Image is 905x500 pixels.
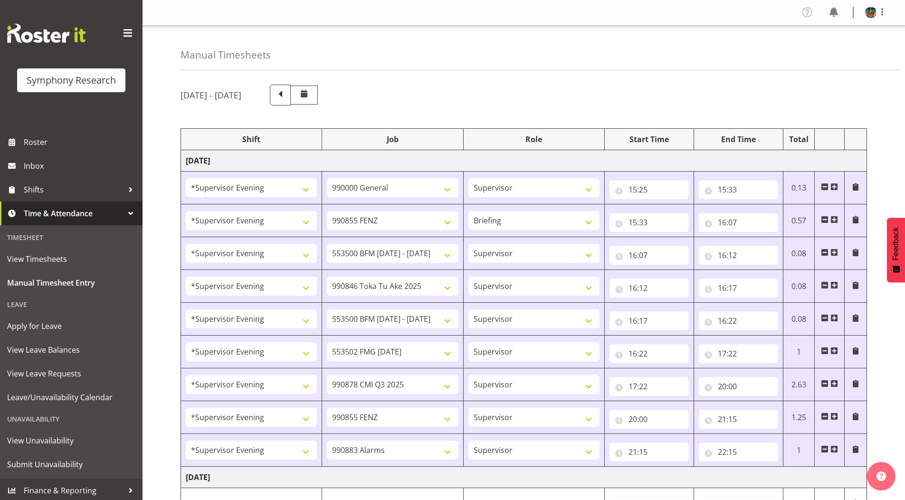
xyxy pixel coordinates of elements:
[2,385,140,409] a: Leave/Unavailability Calendar
[7,457,135,471] span: Submit Unavailability
[186,134,317,145] div: Shift
[24,483,124,498] span: Finance & Reporting
[788,134,810,145] div: Total
[2,295,140,314] div: Leave
[783,303,815,336] td: 0.08
[610,279,689,298] input: Click to select...
[27,73,116,87] div: Symphony Research
[699,134,778,145] div: End Time
[7,24,86,43] img: Rosterit website logo
[181,49,271,60] h4: Manual Timesheets
[7,319,135,333] span: Apply for Leave
[699,246,778,265] input: Click to select...
[783,237,815,270] td: 0.08
[7,343,135,357] span: View Leave Balances
[610,246,689,265] input: Click to select...
[2,338,140,362] a: View Leave Balances
[2,429,140,452] a: View Unavailability
[610,213,689,232] input: Click to select...
[610,311,689,330] input: Click to select...
[610,134,689,145] div: Start Time
[24,206,124,221] span: Time & Attendance
[876,471,886,481] img: help-xxl-2.png
[783,336,815,368] td: 1
[610,180,689,199] input: Click to select...
[892,227,900,260] span: Feedback
[783,401,815,434] td: 1.25
[7,252,135,266] span: View Timesheets
[7,366,135,381] span: View Leave Requests
[610,344,689,363] input: Click to select...
[699,344,778,363] input: Click to select...
[610,377,689,396] input: Click to select...
[699,410,778,429] input: Click to select...
[24,159,138,173] span: Inbox
[24,183,124,197] span: Shifts
[468,134,600,145] div: Role
[2,452,140,476] a: Submit Unavailability
[699,377,778,396] input: Click to select...
[610,442,689,462] input: Click to select...
[887,218,905,282] button: Feedback - Show survey
[181,90,241,100] h5: [DATE] - [DATE]
[2,314,140,338] a: Apply for Leave
[699,213,778,232] input: Click to select...
[2,228,140,247] div: Timesheet
[327,134,458,145] div: Job
[2,409,140,429] div: Unavailability
[783,270,815,303] td: 0.08
[783,434,815,467] td: 1
[7,390,135,404] span: Leave/Unavailability Calendar
[699,311,778,330] input: Click to select...
[181,150,867,172] td: [DATE]
[783,172,815,204] td: 0.13
[699,442,778,462] input: Click to select...
[2,247,140,271] a: View Timesheets
[7,433,135,448] span: View Unavailability
[783,204,815,237] td: 0.57
[2,271,140,295] a: Manual Timesheet Entry
[181,467,867,488] td: [DATE]
[699,180,778,199] input: Click to select...
[2,362,140,385] a: View Leave Requests
[7,276,135,290] span: Manual Timesheet Entry
[865,7,876,18] img: said-a-husainf550afc858a57597b0cc8f557ce64376.png
[783,368,815,401] td: 2.63
[24,135,138,149] span: Roster
[699,279,778,298] input: Click to select...
[610,410,689,429] input: Click to select...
